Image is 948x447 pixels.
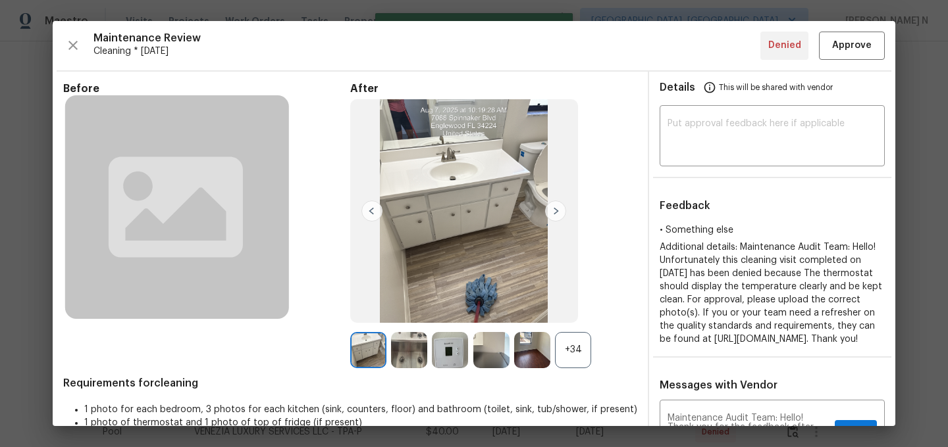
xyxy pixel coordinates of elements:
span: Requirements for cleaning [63,377,637,390]
span: After [350,82,637,95]
span: Post [845,424,866,440]
span: • Something else [660,225,733,235]
img: left-chevron-button-url [361,200,382,222]
span: Feedback [660,200,710,211]
span: Additional details: Maintenance Audit Team: Hello! Unfortunately this cleaning visit completed on... [660,243,882,344]
span: Before [63,82,350,95]
button: Approve [819,32,885,60]
span: Details [660,72,695,103]
div: +34 [555,332,591,368]
span: Maintenance Review [93,32,760,45]
button: Post [835,420,877,444]
span: This will be shared with vendor [719,72,833,103]
span: Approve [832,37,872,54]
li: 1 photo for each bedroom, 3 photos for each kitchen (sink, counters, floor) and bathroom (toilet,... [84,403,637,416]
img: right-chevron-button-url [545,200,566,222]
li: 1 photo of thermostat and 1 photo of top of fridge (if present) [84,416,637,429]
span: Cleaning * [DATE] [93,45,760,58]
span: Messages with Vendor [660,380,777,390]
